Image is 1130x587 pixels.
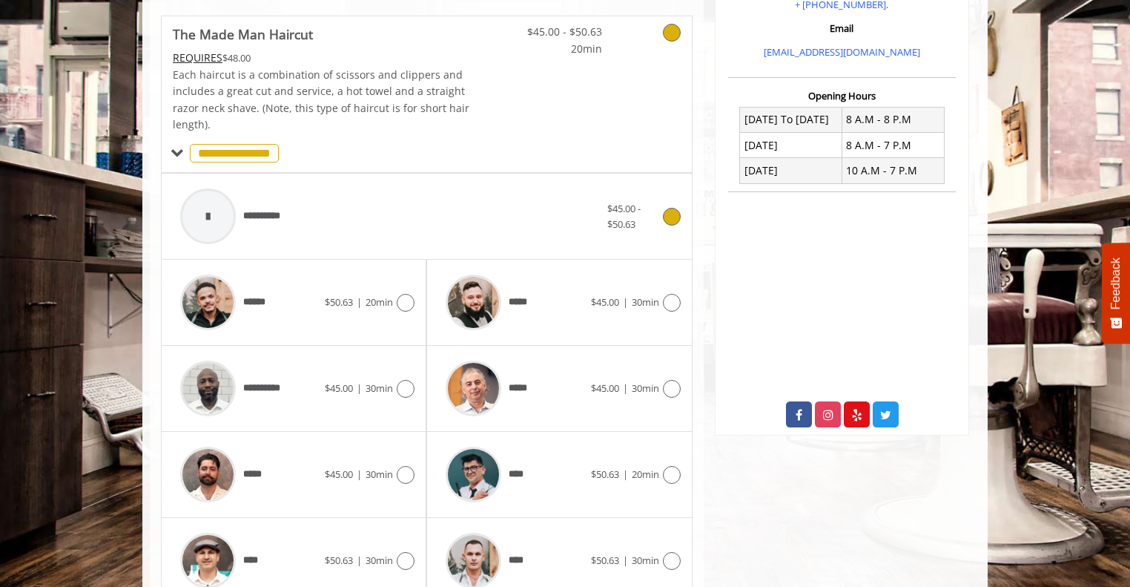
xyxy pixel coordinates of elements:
span: $45.00 [325,468,353,481]
span: | [357,554,362,567]
button: Feedback - Show survey [1102,243,1130,344]
span: This service needs some Advance to be paid before we block your appointment [173,50,222,65]
span: | [357,468,362,481]
span: $50.63 [325,554,353,567]
td: 8 A.M - 8 P.M [842,107,944,132]
span: Each haircut is a combination of scissors and clippers and includes a great cut and service, a ho... [173,68,469,131]
span: 20min [515,41,602,57]
span: | [623,554,628,567]
h3: Email [732,23,952,33]
td: 8 A.M - 7 P.M [842,133,944,158]
span: 20min [632,468,659,481]
span: $45.00 - $50.63 [515,24,602,40]
td: [DATE] [740,158,842,183]
span: 30min [632,381,659,395]
span: 30min [366,381,393,395]
span: 20min [366,295,393,309]
span: $50.63 [591,554,619,567]
span: | [357,381,362,395]
span: | [357,295,362,309]
h3: Opening Hours [728,91,956,101]
span: $45.00 [325,381,353,395]
span: $50.63 [591,468,619,481]
span: Feedback [1109,258,1123,309]
span: $45.00 - $50.63 [607,202,641,231]
span: $50.63 [325,295,353,309]
span: | [623,295,628,309]
td: 10 A.M - 7 P.M [842,158,944,183]
td: [DATE] To [DATE] [740,107,842,132]
span: | [623,381,628,395]
td: [DATE] [740,133,842,158]
b: The Made Man Haircut [173,24,313,45]
span: | [623,468,628,481]
span: 30min [632,295,659,309]
span: $45.00 [591,381,619,395]
span: 30min [366,468,393,481]
span: 30min [366,554,393,567]
a: [EMAIL_ADDRESS][DOMAIN_NAME] [764,45,920,59]
span: 30min [632,554,659,567]
span: $45.00 [591,295,619,309]
div: $48.00 [173,50,471,66]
